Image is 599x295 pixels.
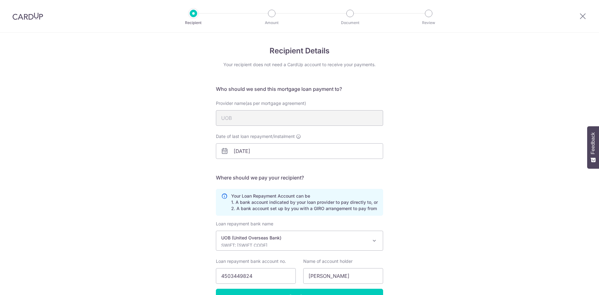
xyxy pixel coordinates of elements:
img: CardUp [12,12,43,20]
span: UOB (United Overseas Bank) [216,231,383,251]
label: Loan repayment bank account no. [216,258,286,264]
p: Document [327,20,373,26]
label: Name of account holder [303,258,353,264]
p: UOB (United Overseas Bank) [221,235,368,241]
h5: Where should we pay your recipient? [216,174,383,181]
p: Recipient [170,20,217,26]
span: Date of last loan repayment/instalment [216,133,295,140]
h4: Recipient Details [216,45,383,57]
span: Provider name(as per mortgage agreement) [216,101,306,106]
h5: Who should we send this mortgage loan payment to? [216,85,383,93]
span: Feedback [590,132,596,154]
p: Review [406,20,452,26]
input: DD/MM/YYYY [216,143,383,159]
label: Loan repayment bank name [216,221,273,227]
span: UOB (United Overseas Bank) [216,231,383,250]
p: Amount [249,20,295,26]
p: Your Loan Repayment Account can be 1. A bank account indicated by your loan provider to pay direc... [231,193,378,212]
div: Your recipient does not need a CardUp account to receive your payments. [216,61,383,68]
button: Feedback - Show survey [587,126,599,169]
p: SWIFT: [SWIFT_CODE] [221,242,368,248]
